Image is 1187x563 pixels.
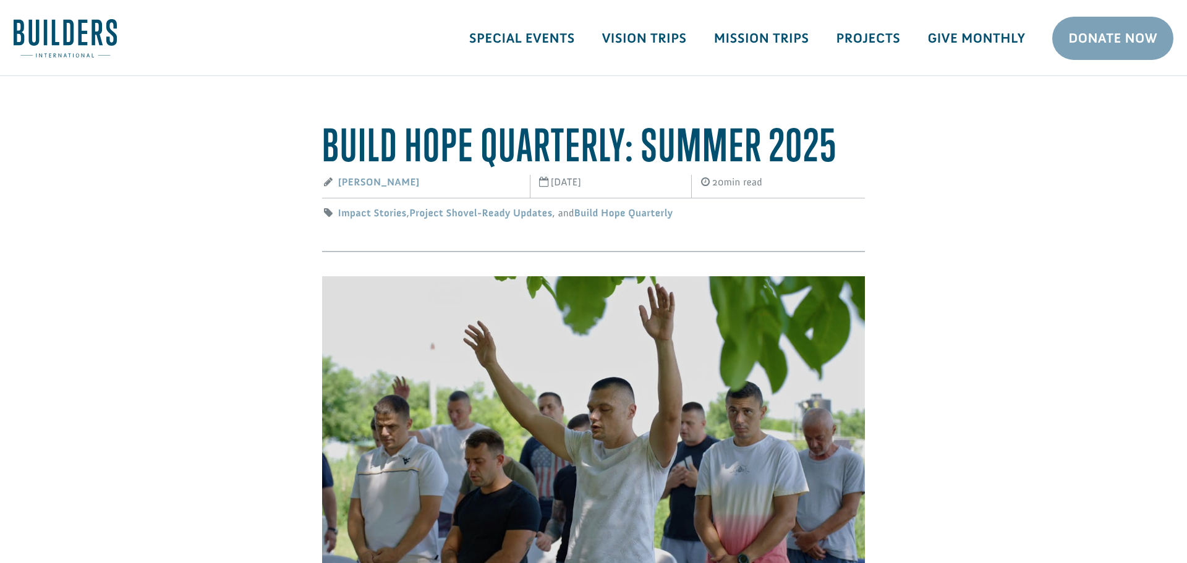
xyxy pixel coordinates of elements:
a: Donate Now [1052,17,1173,60]
span: , , and [315,198,873,229]
a: [PERSON_NAME] [338,176,420,188]
a: Impact Stories [338,207,407,219]
a: Mission Trips [700,20,823,56]
a: Special Events [456,20,589,56]
a: Vision Trips [589,20,700,56]
a: Give Monthly [914,20,1039,56]
span: [DATE] [530,167,691,198]
h1: Build Hope Quarterly: Summer 2025 [322,119,865,171]
a: Build Hope Quarterly [574,207,673,219]
a: Project Shovel-Ready Updates [409,207,552,219]
span: 20min read [691,167,872,198]
img: Builders International [14,19,117,57]
a: Projects [823,20,914,56]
